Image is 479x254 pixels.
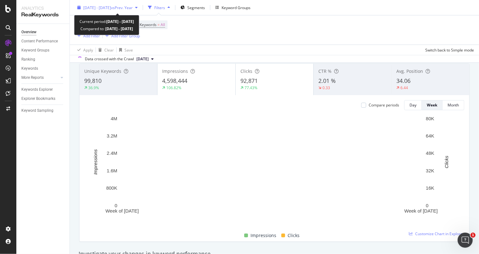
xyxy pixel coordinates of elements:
[84,77,102,84] span: 99,810
[106,185,117,191] text: 800K
[426,133,434,138] text: 64K
[140,22,157,27] span: Keywords
[21,56,65,63] a: Ranking
[178,3,207,13] button: Segments
[426,168,434,173] text: 32K
[222,5,251,10] div: Keyword Groups
[75,45,93,55] button: Apply
[124,47,133,52] div: Save
[107,168,117,173] text: 1.6M
[154,5,165,10] div: Filters
[111,5,133,10] span: vs Prev. Year
[75,32,100,40] button: Add Filter
[88,85,99,90] div: 36.9%
[84,68,121,74] span: Unique Keywords
[80,25,133,32] div: Compared to:
[410,102,416,108] div: Day
[251,232,276,239] span: Impressions
[21,29,65,35] a: Overview
[162,68,188,74] span: Impressions
[187,5,205,10] span: Segments
[93,149,98,175] text: Impressions
[166,85,181,90] div: 106.82%
[106,19,134,24] b: [DATE] - [DATE]
[21,95,55,102] div: Explorer Bookmarks
[318,68,332,74] span: CTR %
[83,5,111,10] span: [DATE] - [DATE]
[161,20,165,29] span: All
[415,231,464,236] span: Customize Chart in Explorer
[85,56,134,62] div: Data crossed with the Crawl
[21,47,65,54] a: Keyword Groups
[21,29,36,35] div: Overview
[240,68,252,74] span: Clicks
[146,3,173,13] button: Filters
[75,3,140,13] button: [DATE] - [DATE]vsPrev. Year
[21,11,64,19] div: RealKeywords
[83,33,100,38] div: Add Filter
[157,22,160,27] span: =
[448,102,459,108] div: Month
[162,77,187,84] span: 4,598,444
[288,232,300,239] span: Clicks
[103,32,140,40] button: Add Filter Group
[80,18,134,25] div: Current period:
[21,86,53,93] div: Keywords Explorer
[401,85,408,90] div: 6.44
[322,85,330,90] div: 0.33
[21,47,49,54] div: Keyword Groups
[21,107,65,114] a: Keyword Sampling
[426,203,428,208] text: 0
[443,100,464,110] button: Month
[426,151,434,156] text: 48K
[107,133,117,138] text: 3.2M
[134,55,156,63] button: [DATE]
[117,45,133,55] button: Save
[471,233,476,238] span: 1
[21,74,44,81] div: More Reports
[83,47,93,52] div: Apply
[240,77,258,84] span: 92,871
[458,233,473,248] iframe: Intercom live chat
[21,65,38,72] div: Keywords
[21,56,35,63] div: Ranking
[397,68,423,74] span: Avg. Position
[426,185,434,191] text: 16K
[425,47,474,52] div: Switch back to Simple mode
[21,86,65,93] a: Keywords Explorer
[21,65,65,72] a: Keywords
[111,116,117,121] text: 4M
[105,208,139,213] text: Week of [DATE]
[318,77,336,84] span: 2.01 %
[397,77,411,84] span: 34.06
[404,100,422,110] button: Day
[107,151,117,156] text: 2.4M
[136,56,149,62] span: 2025 Aug. 20th
[21,38,65,45] a: Content Performance
[21,74,59,81] a: More Reports
[369,102,399,108] div: Compare periods
[423,45,474,55] button: Switch back to Simple mode
[85,115,459,224] svg: A chart.
[404,208,438,213] text: Week of [DATE]
[245,85,257,90] div: 77.43%
[21,5,64,11] div: Analytics
[111,33,140,38] div: Add Filter Group
[426,116,434,121] text: 80K
[104,47,114,52] div: Clear
[104,26,133,31] b: [DATE] - [DATE]
[409,231,464,236] a: Customize Chart in Explorer
[21,38,58,45] div: Content Performance
[21,107,53,114] div: Keyword Sampling
[422,100,443,110] button: Week
[21,95,65,102] a: Explorer Bookmarks
[427,102,437,108] div: Week
[213,3,253,13] button: Keyword Groups
[96,45,114,55] button: Clear
[444,155,449,168] text: Clicks
[115,203,117,208] text: 0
